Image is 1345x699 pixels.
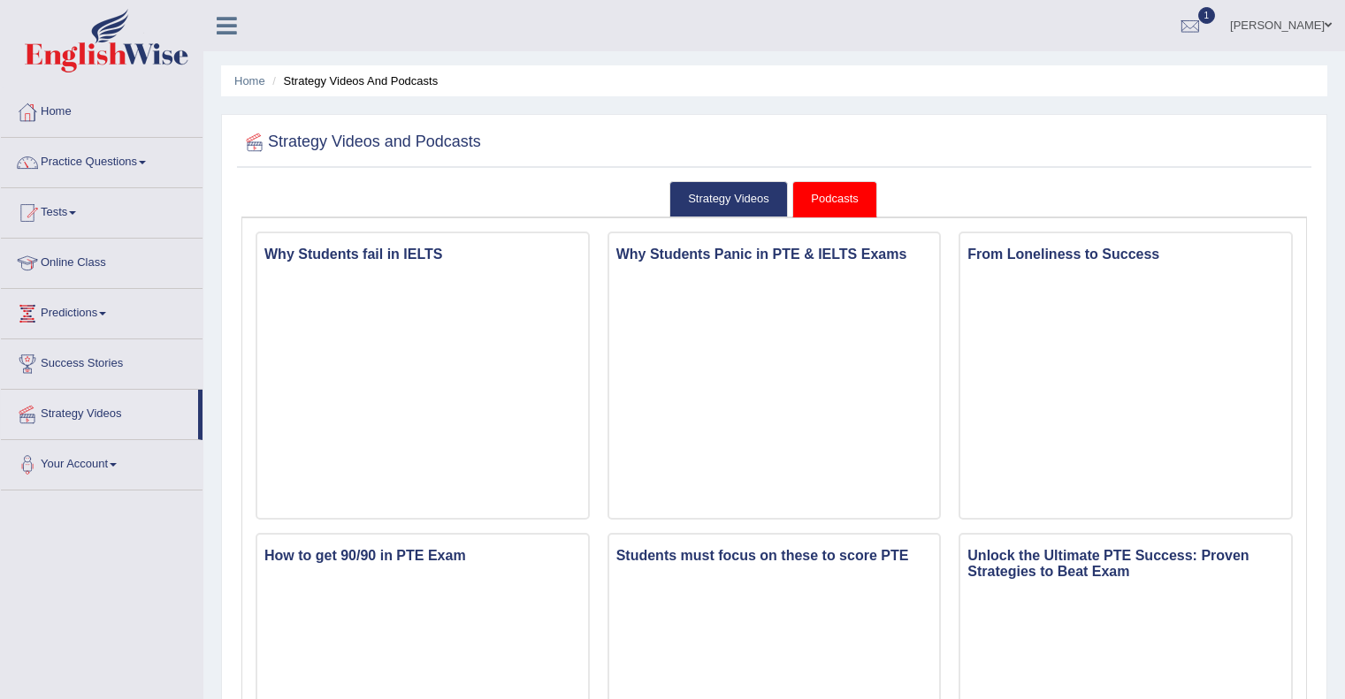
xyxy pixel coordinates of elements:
a: Online Class [1,239,203,283]
h2: Strategy Videos and Podcasts [241,129,481,156]
h3: Why Students fail in IELTS [257,242,588,267]
a: Strategy Videos [1,390,198,434]
h3: Unlock the Ultimate PTE Success: Proven Strategies to Beat Exam [960,543,1291,583]
a: Predictions [1,289,203,333]
h3: From Loneliness to Success [960,242,1291,267]
span: 1 [1198,7,1216,24]
h3: Students must focus on these to score PTE [609,543,940,568]
a: Your Account [1,440,203,484]
h3: How to get 90/90 in PTE Exam [257,543,588,568]
h3: Why Students Panic in PTE & IELTS Exams [609,242,940,267]
a: Tests [1,188,203,232]
li: Strategy Videos and Podcasts [268,72,438,89]
a: Podcasts [792,181,876,217]
a: Practice Questions [1,138,203,182]
a: Success Stories [1,339,203,384]
a: Home [1,87,203,132]
a: Strategy Videos [669,181,788,217]
a: Home [234,74,265,87]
